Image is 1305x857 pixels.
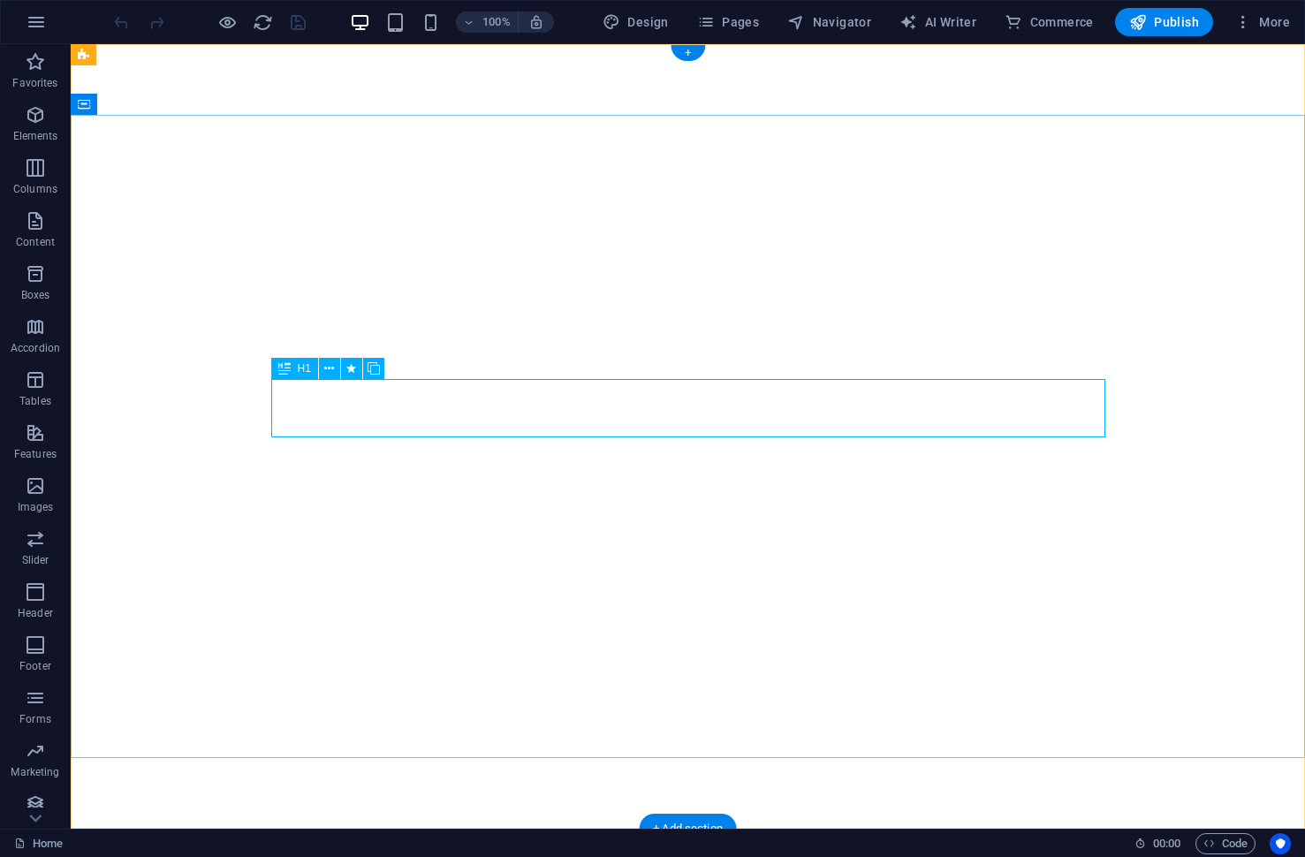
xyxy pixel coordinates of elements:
i: On resize automatically adjust zoom level to fit chosen device. [528,14,544,30]
span: 00 00 [1153,833,1180,854]
p: Slider [22,553,49,567]
span: Navigator [787,13,871,31]
p: Images [18,500,54,514]
button: Click here to leave preview mode and continue editing [216,11,238,33]
span: H1 [298,363,311,374]
p: Forms [19,712,51,726]
button: reload [252,11,273,33]
button: Publish [1115,8,1213,36]
button: Navigator [780,8,878,36]
span: Pages [697,13,759,31]
h6: Session time [1134,833,1181,854]
i: Reload page [253,12,273,33]
p: Boxes [21,288,50,302]
p: Elements [13,129,58,143]
div: Design (Ctrl+Alt+Y) [596,8,676,36]
span: Design [603,13,669,31]
h6: 100% [482,11,511,33]
div: + [671,45,705,61]
button: Design [596,8,676,36]
button: Pages [690,8,766,36]
p: Marketing [11,765,59,779]
p: Accordion [11,341,60,355]
span: Publish [1129,13,1199,31]
button: Code [1195,833,1256,854]
button: Commerce [998,8,1101,36]
span: More [1234,13,1290,31]
p: Header [18,606,53,620]
span: : [1165,837,1168,850]
span: AI Writer [899,13,976,31]
span: Commerce [1005,13,1094,31]
p: Features [14,447,57,461]
p: Footer [19,659,51,673]
button: 100% [456,11,519,33]
button: More [1227,8,1297,36]
p: Content [16,235,55,249]
p: Tables [19,394,51,408]
p: Columns [13,182,57,196]
button: Usercentrics [1270,833,1291,854]
p: Favorites [12,76,57,90]
div: + Add section [639,814,737,844]
button: AI Writer [892,8,983,36]
a: Click to cancel selection. Double-click to open Pages [14,833,63,854]
span: Code [1203,833,1248,854]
